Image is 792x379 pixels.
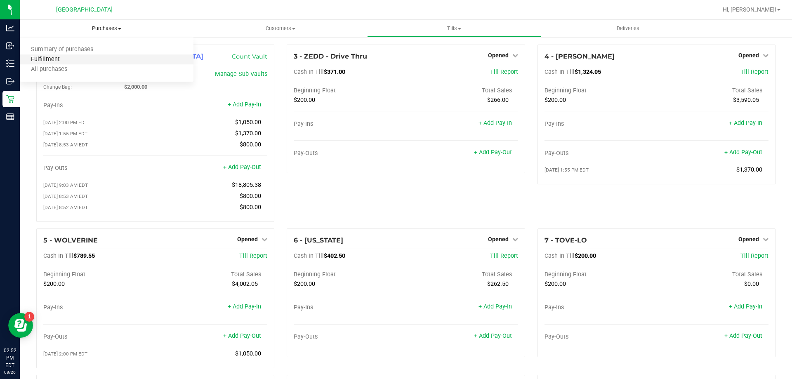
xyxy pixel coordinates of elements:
div: Total Sales [156,271,268,278]
span: $1,050.00 [235,119,261,126]
a: Count Vault [232,53,267,60]
span: [DATE] 2:00 PM EDT [43,351,87,357]
a: + Add Pay-In [478,303,512,310]
inline-svg: Retail [6,95,14,103]
p: 08/26 [4,369,16,375]
span: Opened [738,52,759,59]
div: Beginning Float [544,87,657,94]
div: Total Sales [656,87,768,94]
span: $200.00 [294,97,315,104]
div: Pay-Ins [544,304,657,311]
a: + Add Pay-Out [474,149,512,156]
span: $4,002.05 [232,280,258,287]
inline-svg: Inbound [6,42,14,50]
span: [DATE] 2:00 PM EDT [43,120,87,125]
a: + Add Pay-In [478,120,512,127]
span: Purchases [20,25,193,32]
span: $1,370.00 [235,130,261,137]
span: $800.00 [240,204,261,211]
span: Opened [237,236,258,242]
a: + Add Pay-Out [474,332,512,339]
div: Pay-Outs [294,333,406,341]
span: $200.00 [575,252,596,259]
span: $0.00 [744,280,759,287]
span: Opened [488,236,509,242]
a: Tills [367,20,541,37]
span: Cash In Till [43,252,73,259]
span: [DATE] 8:53 AM EDT [43,142,88,148]
a: Customers [193,20,367,37]
div: Pay-Outs [544,150,657,157]
span: Cash In Till [294,68,324,75]
a: + Add Pay-Out [223,164,261,171]
inline-svg: Inventory [6,59,14,68]
span: Cash In Till [544,68,575,75]
span: [DATE] 1:55 PM EDT [43,131,87,137]
div: Total Sales [406,87,518,94]
a: + Add Pay-In [228,303,261,310]
span: Summary of purchases [20,46,104,53]
span: $1,324.05 [575,68,601,75]
span: 5 - WOLVERINE [43,236,98,244]
div: Pay-Outs [544,333,657,341]
span: $18,805.38 [232,181,261,188]
a: Till Report [740,68,768,75]
span: Cash In Till [294,252,324,259]
span: [GEOGRAPHIC_DATA] [56,6,113,13]
a: Till Report [740,252,768,259]
a: + Add Pay-Out [724,149,762,156]
span: Hi, [PERSON_NAME]! [723,6,776,13]
span: $371.00 [324,68,345,75]
span: $200.00 [544,280,566,287]
inline-svg: Outbound [6,77,14,85]
span: [DATE] 1:55 PM EDT [544,167,589,173]
div: Beginning Float [294,87,406,94]
iframe: Resource center unread badge [24,312,34,322]
span: $1,050.00 [235,350,261,357]
span: $800.00 [240,193,261,200]
div: Pay-Outs [43,165,156,172]
span: 4 - [PERSON_NAME] [544,52,615,60]
span: $789.55 [73,252,95,259]
span: $262.50 [487,280,509,287]
div: Pay-Ins [294,120,406,128]
span: $266.00 [487,97,509,104]
a: Till Report [490,68,518,75]
div: Total Sales [656,271,768,278]
iframe: Resource center [8,313,33,338]
span: Change Bag: [43,84,72,90]
span: $3,590.05 [733,97,759,104]
div: Pay-Ins [43,304,156,311]
span: Tills [368,25,540,32]
span: $800.00 [240,141,261,148]
div: Pay-Ins [43,102,156,109]
div: Beginning Float [294,271,406,278]
span: Cash In Till [544,252,575,259]
span: [DATE] 8:53 AM EDT [43,193,88,199]
span: Customers [194,25,367,32]
span: Fulfillment [20,56,71,63]
div: Total Sales [406,271,518,278]
span: 6 - [US_STATE] [294,236,343,244]
a: Till Report [490,252,518,259]
a: Purchases Summary of purchases Fulfillment All purchases [20,20,193,37]
a: + Add Pay-In [729,303,762,310]
span: Opened [738,236,759,242]
div: Beginning Float [43,271,156,278]
span: $402.50 [324,252,345,259]
span: [DATE] 9:03 AM EDT [43,182,88,188]
div: Pay-Ins [294,304,406,311]
a: + Add Pay-Out [724,332,762,339]
inline-svg: Analytics [6,24,14,32]
div: Pay-Ins [544,120,657,128]
span: $200.00 [294,280,315,287]
span: 3 - ZEDD - Drive Thru [294,52,367,60]
inline-svg: Reports [6,113,14,121]
a: Till Report [239,252,267,259]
